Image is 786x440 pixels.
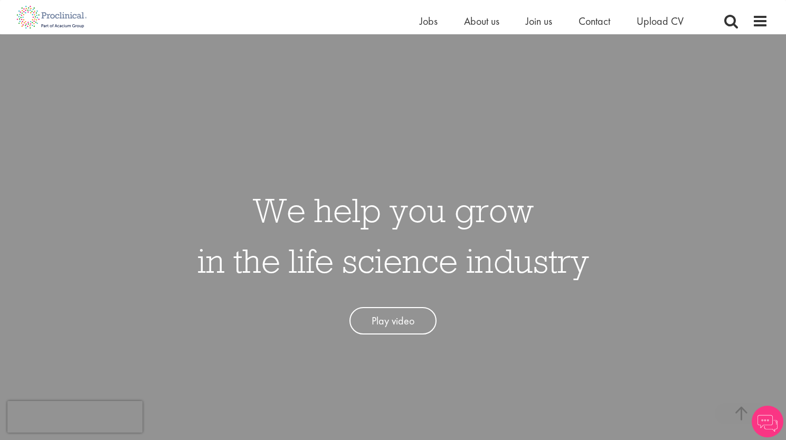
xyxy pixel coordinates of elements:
[579,14,610,28] a: Contact
[420,14,438,28] a: Jobs
[526,14,552,28] a: Join us
[464,14,499,28] a: About us
[349,307,437,335] a: Play video
[752,406,783,437] img: Chatbot
[637,14,684,28] a: Upload CV
[197,185,589,286] h1: We help you grow in the life science industry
